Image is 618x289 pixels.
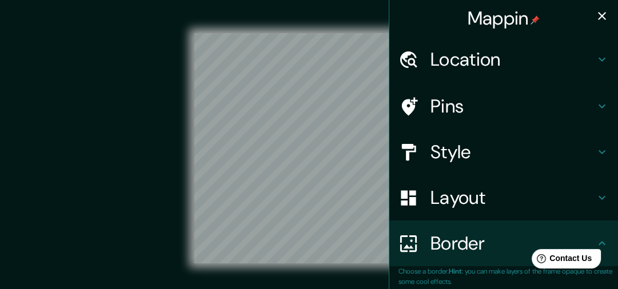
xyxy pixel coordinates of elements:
h4: Border [430,232,595,255]
b: Hint [449,267,462,276]
img: pin-icon.png [531,15,540,25]
h4: Mappin [468,7,540,30]
div: Style [389,129,618,175]
iframe: Help widget launcher [516,244,605,276]
div: Layout [389,175,618,220]
p: Choose a border. : you can make layers of the frame opaque to create some cool effects. [398,266,618,287]
div: Border [389,220,618,266]
div: Location [389,37,618,82]
h4: Layout [430,186,595,209]
div: Pins [389,83,618,129]
h4: Style [430,141,595,163]
h4: Pins [430,95,595,118]
h4: Location [430,48,595,71]
canvas: Map [194,33,424,263]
